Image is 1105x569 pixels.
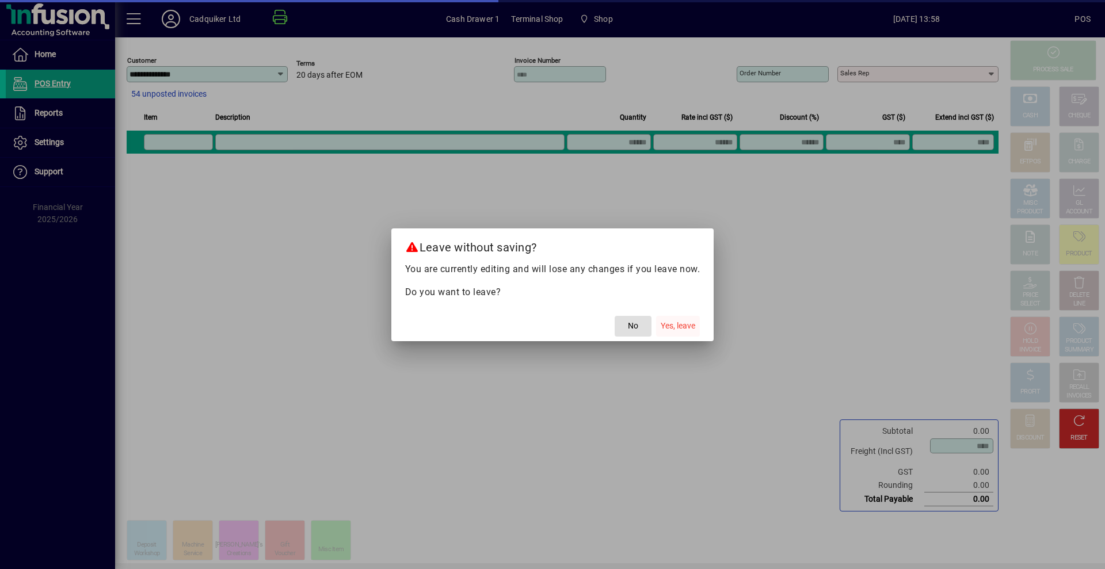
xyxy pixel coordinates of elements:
span: No [628,320,638,332]
button: Yes, leave [656,316,700,337]
p: You are currently editing and will lose any changes if you leave now. [405,262,700,276]
button: No [615,316,651,337]
h2: Leave without saving? [391,228,714,262]
span: Yes, leave [661,320,695,332]
p: Do you want to leave? [405,285,700,299]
